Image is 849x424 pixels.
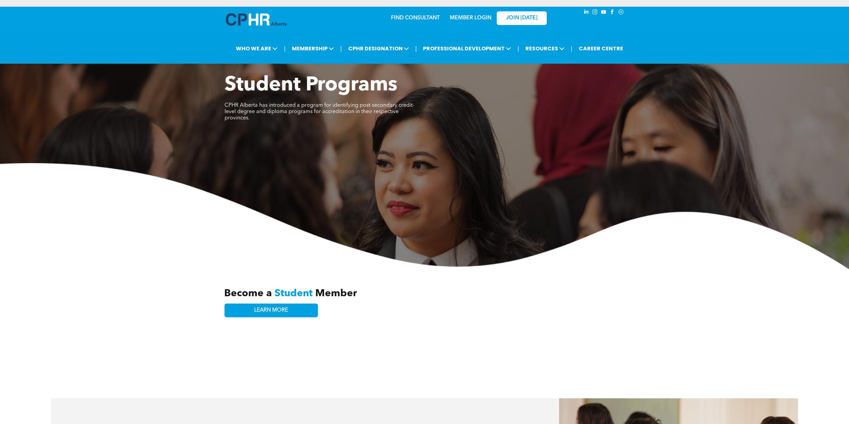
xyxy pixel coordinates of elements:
a: instagram [591,8,599,17]
span: JOIN [DATE] [506,15,537,21]
li: | [340,42,342,55]
li: | [415,42,417,55]
span: MEMBERSHIP [290,42,336,55]
span: WHO WE ARE [234,42,280,55]
a: JOIN [DATE] [497,11,547,25]
a: linkedin [583,8,590,17]
span: CPHR Alberta has introduced a program for identifying post-secondary credit-level degree and dipl... [225,103,414,121]
li: | [571,42,572,55]
span: CPHR DESIGNATION [346,42,411,55]
span: Member [315,289,357,299]
a: LEARN MORE [225,304,318,317]
a: FIND CONSULTANT [391,15,440,21]
a: youtube [600,8,607,17]
li: | [517,42,519,55]
a: CAREER CENTRE [577,42,625,55]
img: A blue and white logo for cp alberta [226,13,287,26]
a: MEMBER LOGIN [450,15,491,21]
span: PROFESSIONAL DEVELOPMENT [421,42,513,55]
span: LEARN MORE [254,307,288,314]
span: Become a [224,289,272,299]
a: facebook [609,8,616,17]
a: Social network [617,8,625,17]
span: Student Programs [225,75,397,95]
li: | [284,42,286,55]
span: RESOURCES [523,42,566,55]
span: Student [275,289,313,299]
